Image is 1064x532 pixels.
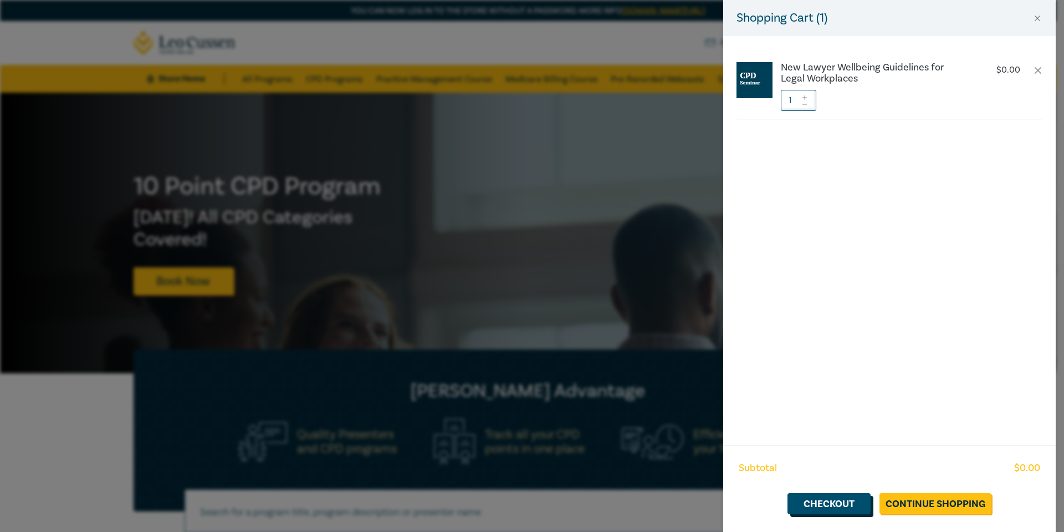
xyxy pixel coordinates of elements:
p: $ 0.00 [996,65,1020,75]
a: New Lawyer Wellbeing Guidelines for Legal Workplaces [781,62,965,84]
h5: Shopping Cart ( 1 ) [736,9,827,27]
a: Checkout [787,493,871,514]
span: $ 0.00 [1014,461,1040,475]
input: 1 [781,90,816,111]
img: CPD%20Seminar.jpg [736,62,773,98]
button: Close [1032,13,1042,23]
span: Subtotal [739,461,777,475]
a: Continue Shopping [879,493,991,514]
